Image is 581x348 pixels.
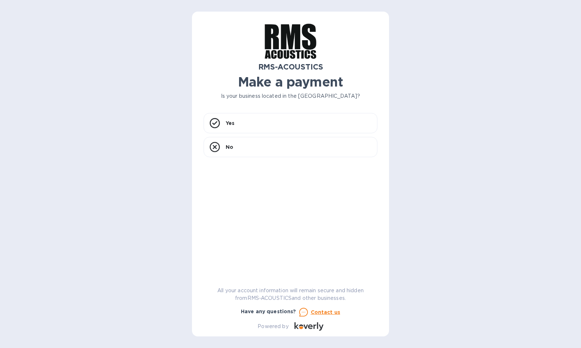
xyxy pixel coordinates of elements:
[241,309,296,314] b: Have any questions?
[204,287,377,302] p: All your account information will remain secure and hidden from RMS-ACOUSTICS and other businesses.
[204,74,377,89] h1: Make a payment
[258,323,288,330] p: Powered by
[226,143,233,151] p: No
[204,92,377,100] p: Is your business located in the [GEOGRAPHIC_DATA]?
[311,309,340,315] u: Contact us
[226,120,234,127] p: Yes
[258,62,323,71] b: RMS-ACOUSTICS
